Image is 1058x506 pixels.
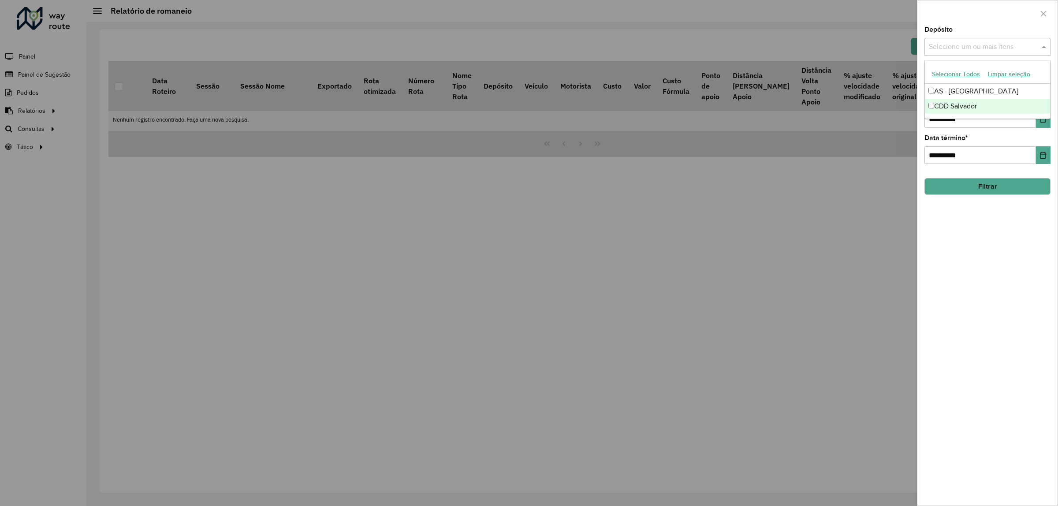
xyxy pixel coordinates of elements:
[924,24,953,35] label: Depósito
[924,178,1051,195] button: Filtrar
[1036,110,1051,128] button: Choose Date
[924,60,1051,119] ng-dropdown-panel: Options list
[925,99,1050,114] div: CDD Salvador
[1036,146,1051,164] button: Choose Date
[924,133,968,143] label: Data término
[925,84,1050,99] div: AS - [GEOGRAPHIC_DATA]
[928,67,984,81] button: Selecionar Todos
[984,67,1034,81] button: Limpar seleção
